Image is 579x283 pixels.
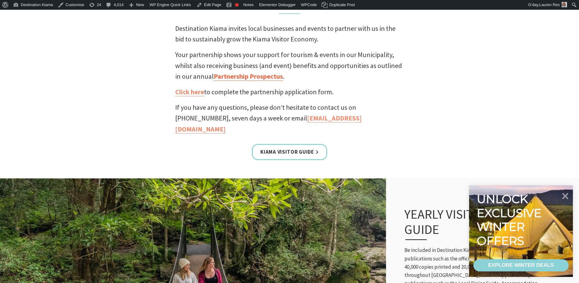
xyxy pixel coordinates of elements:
p: Destination Kiama invites local businesses and events to partner with us in the bid to sustainabl... [175,23,404,45]
p: Your partnership shows your support for tourism & events in our Municipality, whilst also receivi... [175,49,404,82]
div: Unlock exclusive winter offers [477,192,544,248]
p: to complete the partnership application form. [175,87,404,97]
a: Click here [175,88,204,96]
a: [EMAIL_ADDRESS][DOMAIN_NAME] [175,114,362,133]
img: Res-lauren-square-150x150.jpg [562,2,567,7]
a: Kiama Visitor Guide [252,144,327,160]
p: If you have any questions, please don’t hesitate to contact us on [PHONE_NUMBER], seven days a we... [175,102,404,134]
h3: YEARLY VISITOR GUIDE [404,206,525,240]
span: Lauren Res [539,2,560,7]
div: EXPLORE WINTER DEALS [488,259,554,271]
a: Partnership Prospectus [214,72,283,81]
div: Focus keyphrase not set [235,3,239,7]
a: EXPLORE WINTER DEALS [473,259,569,271]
